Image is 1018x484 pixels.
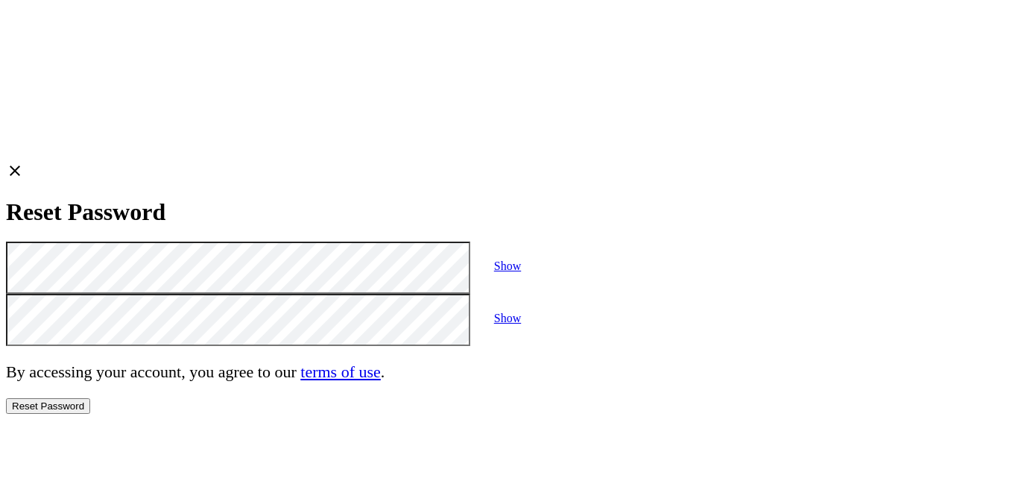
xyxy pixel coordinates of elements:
button: Reset Password [6,398,90,414]
h1: Reset Password [6,198,1012,226]
a: Show [494,312,521,324]
i: close [6,162,24,180]
a: Show [494,260,521,272]
a: terms of use [300,362,381,381]
p: By accessing your account, you agree to our . [6,362,1012,382]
